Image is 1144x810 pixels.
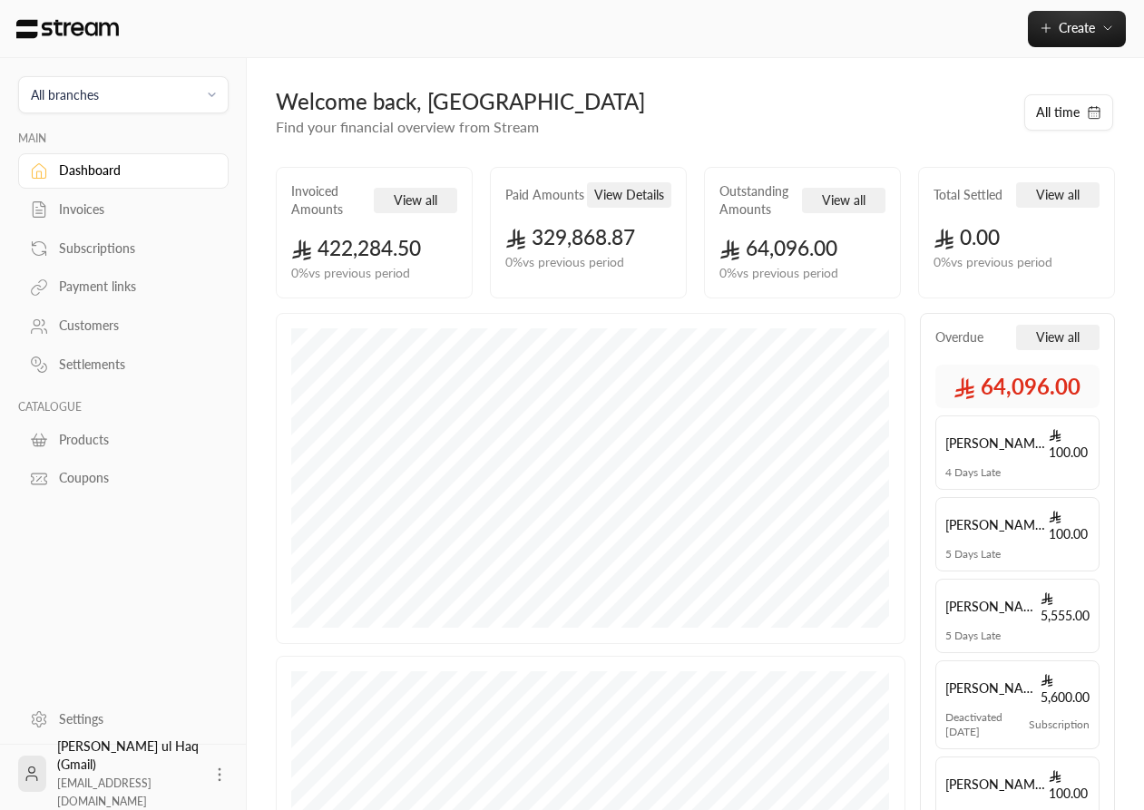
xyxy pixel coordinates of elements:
button: Create [1028,11,1126,47]
span: 100.00 [1049,425,1090,462]
button: All time [1024,94,1113,131]
span: Deactivated [DATE] [945,710,1029,739]
span: Find your financial overview from Stream [276,118,539,135]
span: 5 Days Late [945,547,1001,561]
span: 0 % vs previous period [505,253,624,272]
span: 64,096.00 [719,236,837,260]
h2: Invoiced Amounts [291,182,374,219]
span: [PERSON_NAME] ul Haq [945,679,1041,698]
div: [PERSON_NAME] ul Haq (Gmail) [57,737,200,810]
span: 329,868.87 [505,225,635,249]
button: View Details [587,182,671,208]
a: Dashboard [18,153,229,189]
span: 4 Days Late [945,465,1001,480]
span: Overdue [935,328,983,346]
button: View all [1016,325,1100,350]
div: Invoices [59,200,206,219]
span: Subscription [1029,717,1090,732]
a: [PERSON_NAME] ul Haq 5,600.00Deactivated [DATE]Subscription [935,660,1100,749]
div: Dashboard [59,161,206,180]
span: [PERSON_NAME] ul Haq [945,598,1041,616]
div: Payment links [59,278,206,296]
span: 100.00 [1049,766,1090,803]
h2: Paid Amounts [505,186,584,204]
span: [EMAIL_ADDRESS][DOMAIN_NAME] [57,776,152,808]
div: All branches [31,85,99,104]
span: [PERSON_NAME] ul Haq [945,776,1049,794]
div: Subscriptions [59,239,206,258]
span: 0 % vs previous period [719,264,838,283]
span: 422,284.50 [291,236,421,260]
a: Settlements [18,347,229,383]
a: [PERSON_NAME] ul Haq 100.004 Days Late [935,415,1100,490]
span: 100.00 [1049,507,1090,543]
img: Logo [15,19,121,39]
a: Coupons [18,461,229,496]
button: All branches [18,76,229,113]
span: Create [1059,20,1095,35]
p: CATALOGUE [18,400,229,415]
a: Invoices [18,192,229,228]
div: Coupons [59,469,206,487]
span: [PERSON_NAME] ul Haq [945,516,1049,534]
h2: Total Settled [934,186,1002,204]
div: Customers [59,317,206,335]
a: Subscriptions [18,230,229,266]
span: 5,600.00 [1041,670,1090,707]
a: [PERSON_NAME] ul Haq 5,555.005 Days Late [935,579,1100,653]
h2: Outstanding Amounts [719,182,802,219]
span: 5 Days Late [945,629,1001,643]
div: Settlements [59,356,206,374]
button: View all [374,188,457,213]
span: 0.00 [934,225,1000,249]
a: Settings [18,701,229,737]
div: Settings [59,710,206,728]
a: [PERSON_NAME] ul Haq 100.005 Days Late [935,497,1100,571]
span: 5,555.00 [1041,589,1090,625]
a: Payment links [18,269,229,305]
button: View all [1016,182,1100,208]
span: 0 % vs previous period [291,264,410,283]
span: 0 % vs previous period [934,253,1052,272]
span: 64,096.00 [953,372,1080,401]
div: Welcome back, [GEOGRAPHIC_DATA] [276,87,1005,116]
button: View all [802,188,885,213]
p: MAIN [18,132,229,146]
a: Customers [18,308,229,344]
div: Products [59,431,206,449]
a: Products [18,422,229,457]
span: [PERSON_NAME] ul Haq [945,434,1049,453]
